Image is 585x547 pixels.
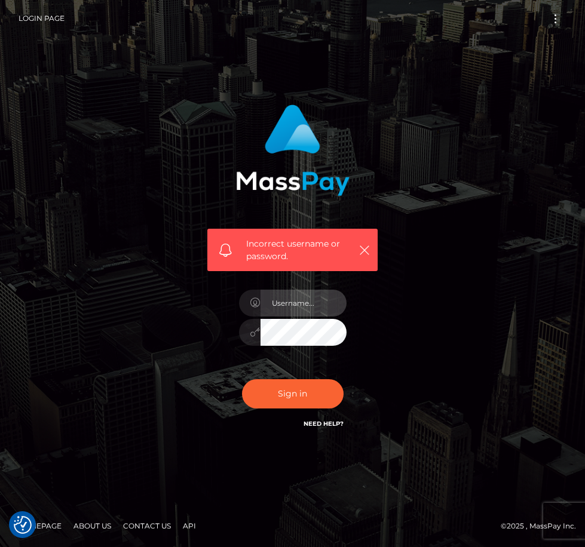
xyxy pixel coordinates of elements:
[304,420,344,428] a: Need Help?
[178,517,201,535] a: API
[246,238,353,263] span: Incorrect username or password.
[242,379,344,408] button: Sign in
[13,517,66,535] a: Homepage
[544,11,566,27] button: Toggle navigation
[19,6,65,31] a: Login Page
[14,516,32,534] button: Consent Preferences
[69,517,116,535] a: About Us
[14,516,32,534] img: Revisit consent button
[9,520,576,533] div: © 2025 , MassPay Inc.
[118,517,176,535] a: Contact Us
[261,290,347,316] input: Username...
[236,105,350,196] img: MassPay Login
